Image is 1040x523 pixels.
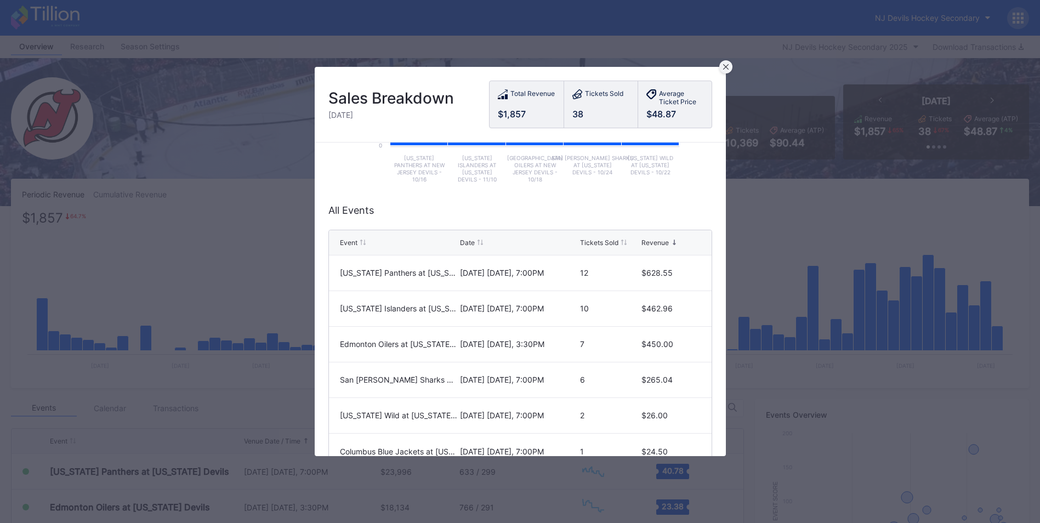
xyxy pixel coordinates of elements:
div: 38 [572,109,629,120]
div: [US_STATE] Islanders at [US_STATE] Devils [340,304,457,313]
div: $450.00 [641,339,700,349]
text: [GEOGRAPHIC_DATA] Oilers at New Jersey Devils - 10/18 [507,155,562,183]
div: 7 [580,339,639,349]
div: [DATE] [DATE], 7:00PM [460,411,577,420]
div: Columbus Blue Jackets at [US_STATE] Devils [340,447,457,456]
div: [US_STATE] Wild at [US_STATE] Devils [340,411,457,420]
div: Average Ticket Price [659,89,703,106]
text: [US_STATE] Islanders at [US_STATE] Devils - 11/10 [457,155,496,183]
text: 0 [379,142,382,149]
div: [DATE] [DATE], 7:00PM [460,268,577,277]
div: [DATE] [DATE], 7:00PM [460,447,577,456]
div: $48.87 [646,109,703,120]
div: 10 [580,304,639,313]
div: [US_STATE] Panthers at [US_STATE] Devils [340,268,457,277]
div: Tickets Sold [585,89,623,101]
div: [DATE] [DATE], 7:00PM [460,375,577,384]
div: Edmonton Oilers at [US_STATE] Devils [340,339,457,349]
div: $462.96 [641,304,700,313]
div: Sales Breakdown [328,89,454,107]
div: $1,857 [498,109,555,120]
div: Total Revenue [510,89,555,101]
div: San [PERSON_NAME] Sharks at [US_STATE] Devils [340,375,457,384]
div: 2 [580,411,639,420]
text: [US_STATE] Wild at [US_STATE] Devils - 10/22 [627,155,673,175]
div: $26.00 [641,411,700,420]
div: 1 [580,447,639,456]
div: [DATE] [DATE], 7:00PM [460,304,577,313]
div: [DATE] [DATE], 3:30PM [460,339,577,349]
div: Date [460,238,475,247]
div: [DATE] [328,110,454,120]
div: Tickets Sold [580,238,618,247]
text: [US_STATE] Panthers at New Jersey Devils - 10/16 [394,155,445,183]
div: Event [340,238,357,247]
div: All Events [328,204,712,216]
div: $628.55 [641,268,700,277]
div: 12 [580,268,639,277]
div: $265.04 [641,375,700,384]
div: Revenue [641,238,669,247]
div: 6 [580,375,639,384]
text: San [PERSON_NAME] Sharks at [US_STATE] Devils - 10/24 [552,155,633,175]
div: $24.50 [641,447,700,456]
